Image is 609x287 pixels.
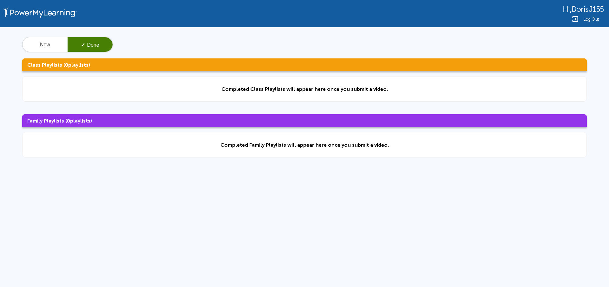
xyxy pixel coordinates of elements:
[563,4,604,14] div: ,
[22,114,587,127] h3: Family Playlists ( playlists)
[68,37,113,52] button: ✓Done
[22,58,587,71] h3: Class Playlists ( playlists)
[221,86,388,92] div: Completed Class Playlists will appear here once you submit a video.
[67,118,70,124] span: 0
[65,62,68,68] span: 0
[583,17,599,22] span: Log Out
[23,37,68,52] button: New
[220,142,389,148] div: Completed Family Playlists will appear here once you submit a video.
[563,5,570,14] span: Hi
[571,15,579,23] img: Logout Icon
[572,5,604,14] span: BorisJ155
[81,42,85,48] span: ✓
